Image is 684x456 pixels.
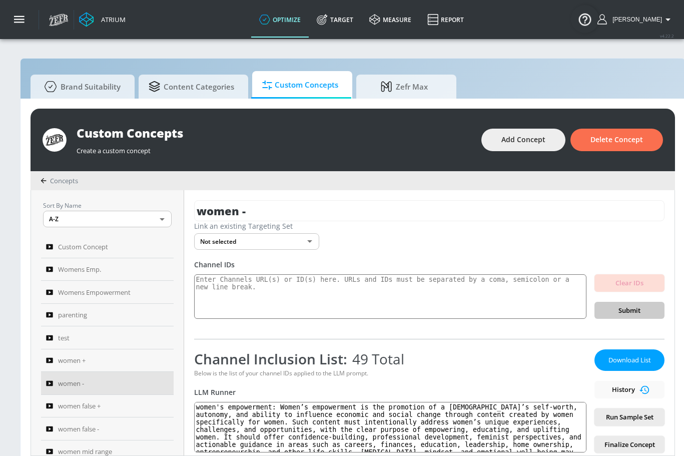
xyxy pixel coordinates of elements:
[347,349,404,368] span: 49 Total
[41,304,174,327] a: parenting
[149,75,234,99] span: Content Categories
[419,2,472,38] a: Report
[41,281,174,304] a: Womens Empowerment
[602,439,656,450] span: Finalize Concept
[58,423,99,435] span: women false -
[251,2,309,38] a: optimize
[194,369,586,377] div: Below is the list of your channel IDs applied to the LLM prompt.
[41,372,174,395] a: women -
[194,387,586,397] div: LLM Runner
[570,129,663,151] button: Delete Concept
[501,134,545,146] span: Add Concept
[58,332,70,344] span: test
[41,326,174,349] a: test
[262,73,338,97] span: Custom Concepts
[194,233,319,250] div: Not selected
[602,411,656,423] span: Run Sample Set
[597,14,674,26] button: [PERSON_NAME]
[194,221,664,231] div: Link an existing Targeting Set
[194,402,586,452] textarea: women's empowerment: Women’s empowerment is the promotion of a [DEMOGRAPHIC_DATA]’s self-worth, a...
[194,260,664,269] div: Channel IDs
[594,349,664,371] button: Download List
[41,258,174,281] a: Womens Emp.
[79,12,126,27] a: Atrium
[43,211,172,227] div: A-Z
[58,354,86,366] span: women +
[594,274,664,292] button: Clear IDs
[594,436,664,453] button: Finalize Concept
[608,16,662,23] span: login as: aracely.alvarenga@zefr.com
[41,349,174,372] a: women +
[481,129,565,151] button: Add Concept
[590,134,643,146] span: Delete Concept
[41,235,174,258] a: Custom Concept
[571,5,599,33] button: Open Resource Center
[194,349,586,368] div: Channel Inclusion List:
[77,125,471,141] div: Custom Concepts
[41,395,174,418] a: women false +
[660,33,674,39] span: v 4.22.2
[58,377,84,389] span: women -
[58,263,101,275] span: Womens Emp.
[97,15,126,24] div: Atrium
[77,141,471,155] div: Create a custom concept
[361,2,419,38] a: measure
[50,176,78,185] span: Concepts
[602,277,656,289] span: Clear IDs
[309,2,361,38] a: Target
[58,309,87,321] span: parenting
[366,75,442,99] span: Zefr Max
[604,354,654,366] span: Download List
[594,408,664,426] button: Run Sample Set
[41,176,78,185] div: Concepts
[58,400,101,412] span: women false +
[43,200,172,211] p: Sort By Name
[41,75,121,99] span: Brand Suitability
[41,417,174,440] a: women false -
[58,241,108,253] span: Custom Concept
[58,286,131,298] span: Womens Empowerment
